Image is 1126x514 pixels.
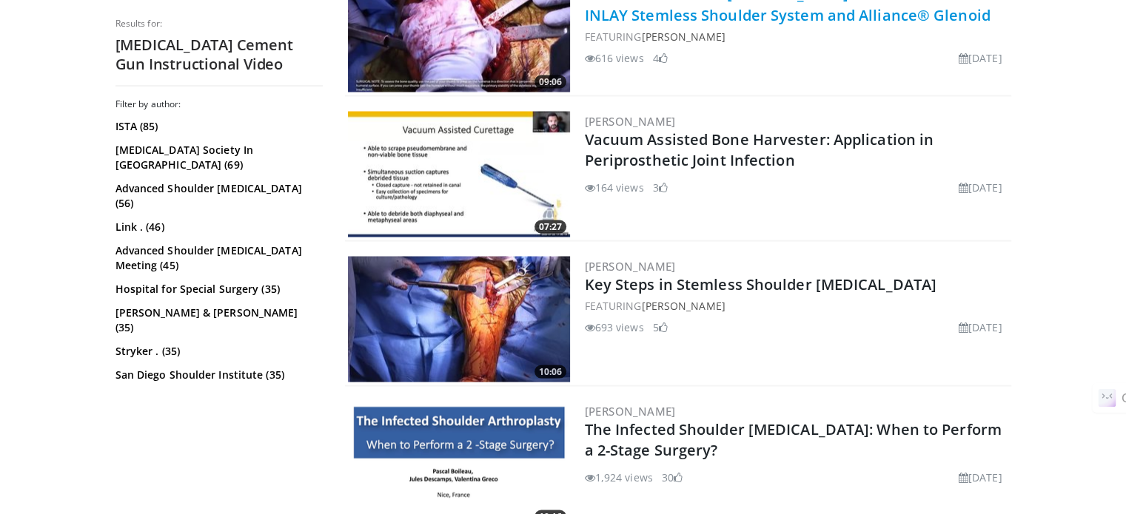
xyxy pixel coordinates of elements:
a: [PERSON_NAME] [585,403,676,418]
img: 433ecadd-4ad3-4321-a398-c20db1ebef6c.300x170_q85_crop-smart_upscale.jpg [348,111,570,237]
a: Hospital for Special Surgery (35) [115,281,319,296]
a: Vacuum Assisted Bone Harvester: Application in Periprosthetic Joint Infection [585,129,934,169]
span: 10:06 [534,365,566,378]
li: 3 [653,179,668,195]
a: ISTA (85) [115,118,319,133]
li: 1,924 views [585,469,653,484]
li: 164 views [585,179,644,195]
a: 07:27 [348,111,570,237]
a: [PERSON_NAME] [585,113,676,128]
a: Advanced Shoulder [MEDICAL_DATA] Meeting (45) [115,243,319,272]
a: Key Steps in Stemless Shoulder [MEDICAL_DATA] [585,274,937,294]
a: [PERSON_NAME] [641,29,725,43]
h3: Filter by author: [115,98,323,109]
a: 10:06 [348,256,570,382]
img: 8b3c2ddc-975d-434b-9ba4-fe499959d36d.300x170_q85_crop-smart_upscale.jpg [348,256,570,382]
a: Stryker . (35) [115,343,319,358]
a: Link . (46) [115,219,319,234]
a: San Diego Shoulder Institute (35) [115,367,319,382]
li: 5 [653,319,668,334]
li: [DATE] [959,469,1002,484]
li: [DATE] [959,319,1002,334]
li: [DATE] [959,50,1002,65]
li: 693 views [585,319,644,334]
li: 616 views [585,50,644,65]
a: [PERSON_NAME] [585,258,676,273]
a: [MEDICAL_DATA] Society In [GEOGRAPHIC_DATA] (69) [115,142,319,172]
div: FEATURING [585,28,1008,44]
a: [PERSON_NAME] & [PERSON_NAME] (35) [115,305,319,334]
a: [PERSON_NAME] [641,298,725,312]
li: 4 [653,50,668,65]
span: 07:27 [534,220,566,233]
div: FEATURING [585,297,1008,313]
li: [DATE] [959,179,1002,195]
a: Advanced Shoulder [MEDICAL_DATA] (56) [115,180,319,210]
h2: [MEDICAL_DATA] Cement Gun Instructional Video [115,35,323,73]
li: 30 [662,469,683,484]
a: The Infected Shoulder [MEDICAL_DATA]: When to Perform a 2-Stage Surgery? [585,419,1002,459]
p: Results for: [115,17,323,29]
span: 09:06 [534,75,566,88]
